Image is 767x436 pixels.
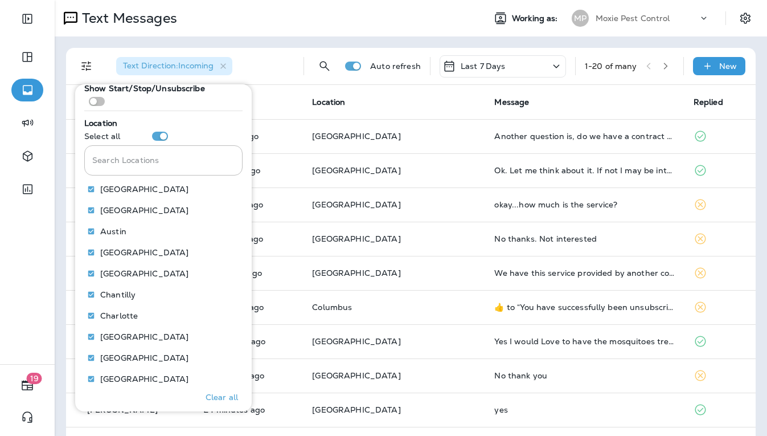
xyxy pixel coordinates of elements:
[123,60,214,71] span: Text Direction : Incoming
[11,374,43,397] button: 19
[100,353,188,362] p: [GEOGRAPHIC_DATA]
[75,78,252,411] div: Filters
[312,336,400,347] span: [GEOGRAPHIC_DATA]
[494,234,675,243] div: No thanks. Not interested
[512,14,560,23] span: Working as:
[84,118,117,128] span: Location
[100,206,188,215] p: [GEOGRAPHIC_DATA]
[100,374,188,384] p: [GEOGRAPHIC_DATA]
[100,290,136,299] p: Chantilly
[494,371,675,380] div: No thank you
[312,97,345,107] span: Location
[313,55,336,78] button: Search Messages
[494,200,675,209] div: okay...how much is the service?
[494,166,675,175] div: Ok. Let me think about it. If not I may be interested next summer. What month does it start?
[494,97,529,107] span: Message
[206,393,238,402] p: Clear all
[694,97,723,107] span: Replied
[100,248,188,257] p: [GEOGRAPHIC_DATA]
[585,62,637,71] div: 1 - 20 of many
[312,405,400,415] span: [GEOGRAPHIC_DATA]
[312,268,400,278] span: [GEOGRAPHIC_DATA]
[312,131,400,141] span: [GEOGRAPHIC_DATA]
[87,405,158,414] p: [PERSON_NAME]
[312,199,400,210] span: [GEOGRAPHIC_DATA]
[370,62,421,71] p: Auto refresh
[201,383,243,411] button: Clear all
[75,55,98,78] button: Filters
[494,337,675,346] div: Yes I would Love to have the mosquitoes treated
[100,269,188,278] p: [GEOGRAPHIC_DATA]
[312,370,400,381] span: [GEOGRAPHIC_DATA]
[100,311,138,320] p: Charlotte
[312,165,400,176] span: [GEOGRAPHIC_DATA]
[84,83,205,93] span: Show Start/Stop/Unsubscribe
[494,303,675,312] div: ​👍​ to “ You have successfully been unsubscribed. You will not receive any more messages from thi...
[27,373,42,384] span: 19
[494,405,675,414] div: yes
[719,62,737,71] p: New
[596,14,670,23] p: Moxie Pest Control
[312,302,352,312] span: Columbus
[77,10,177,27] p: Text Messages
[116,57,232,75] div: Text Direction:Incoming
[735,8,756,28] button: Settings
[11,7,43,30] button: Expand Sidebar
[84,132,120,141] p: Select all
[100,227,126,236] p: Austin
[572,10,589,27] div: MP
[312,234,400,244] span: [GEOGRAPHIC_DATA]
[461,62,506,71] p: Last 7 Days
[494,268,675,278] div: We have this service provided by another company and we are very pleased with them. Summer ends i...
[100,185,188,194] p: [GEOGRAPHIC_DATA]
[100,332,188,341] p: [GEOGRAPHIC_DATA]
[204,405,294,414] p: Aug 25, 2025 10:44 AM
[494,132,675,141] div: Another question is, do we have a contract with you guys? If so when does it end?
